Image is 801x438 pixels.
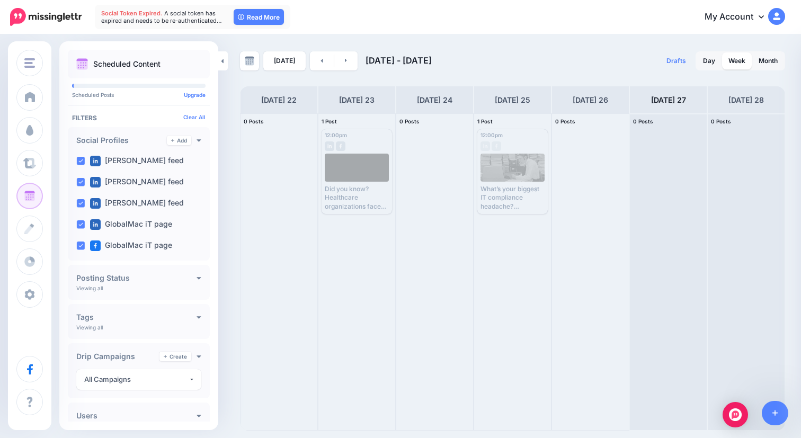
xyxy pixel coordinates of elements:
img: linkedin-square.png [90,177,101,187]
img: Missinglettr [10,8,82,26]
a: Add [167,136,191,145]
button: All Campaigns [76,369,201,390]
span: 1 Post [477,118,493,124]
span: 12:00pm [325,132,347,138]
label: [PERSON_NAME] feed [90,156,184,166]
h4: Social Profiles [76,137,167,144]
h4: Users [76,412,197,419]
img: calendar.png [76,58,88,70]
p: Scheduled Content [93,60,161,68]
span: 0 Posts [633,118,653,124]
span: [DATE] - [DATE] [366,55,432,66]
a: Create [159,352,191,361]
span: 12:00pm [480,132,503,138]
img: calendar-grey-darker.png [245,56,254,66]
p: Scheduled Posts [72,92,206,97]
img: linkedin-grey-square.png [325,141,334,151]
label: GlobalMac iT page [90,219,172,230]
div: What’s your biggest IT compliance headache? - Keeping up with HIPAA rules - Securing patient data... [480,185,545,211]
a: Day [697,52,722,69]
span: 0 Posts [244,118,264,124]
h4: [DATE] 24 [417,94,452,106]
img: linkedin-square.png [90,219,101,230]
img: linkedin-square.png [90,198,101,209]
div: Open Intercom Messenger [723,402,748,427]
h4: [DATE] 25 [495,94,530,106]
img: facebook-grey-square.png [336,141,345,151]
div: Did you know? Healthcare organizations face fines of up to $1.5M annually for HIPAA violations. M... [325,185,389,211]
h4: Drip Campaigns [76,353,159,360]
span: A social token has expired and needs to be re-authenticated… [101,10,222,24]
img: facebook-grey-square.png [492,141,501,151]
a: Month [752,52,784,69]
a: [DATE] [263,51,306,70]
a: My Account [694,4,785,30]
h4: [DATE] 28 [728,94,764,106]
h4: [DATE] 26 [573,94,608,106]
h4: Posting Status [76,274,197,282]
span: Drafts [666,58,686,64]
h4: [DATE] 23 [339,94,375,106]
span: 0 Posts [711,118,731,124]
img: linkedin-grey-square.png [480,141,490,151]
a: Read More [234,9,284,25]
img: facebook-square.png [90,240,101,251]
span: 0 Posts [555,118,575,124]
h4: Tags [76,314,197,321]
a: Clear All [183,114,206,120]
img: menu.png [24,58,35,68]
h4: Filters [72,114,206,122]
p: Viewing all [76,285,103,291]
label: [PERSON_NAME] feed [90,198,184,209]
label: GlobalMac iT page [90,240,172,251]
a: Drafts [660,51,692,70]
a: Week [722,52,752,69]
img: linkedin-square.png [90,156,101,166]
a: Upgrade [184,92,206,98]
h4: [DATE] 22 [261,94,297,106]
span: 0 Posts [399,118,420,124]
span: 1 Post [322,118,337,124]
p: Viewing all [76,324,103,330]
div: All Campaigns [84,373,189,386]
h4: [DATE] 27 [651,94,686,106]
span: Social Token Expired. [101,10,163,17]
label: [PERSON_NAME] feed [90,177,184,187]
